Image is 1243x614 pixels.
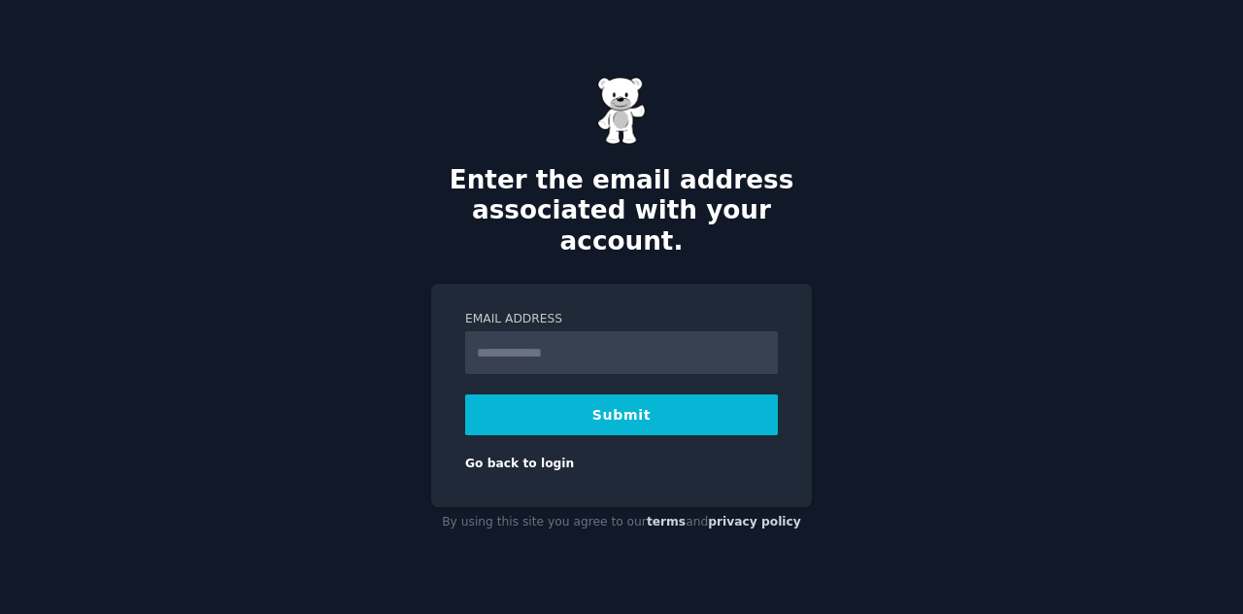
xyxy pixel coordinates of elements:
img: Gummy Bear [597,77,646,145]
h2: Enter the email address associated with your account. [431,165,812,257]
button: Submit [465,394,778,435]
div: By using this site you agree to our and [431,507,812,538]
label: Email Address [465,311,778,328]
a: terms [647,515,686,529]
a: privacy policy [708,515,801,529]
a: Go back to login [465,457,574,470]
